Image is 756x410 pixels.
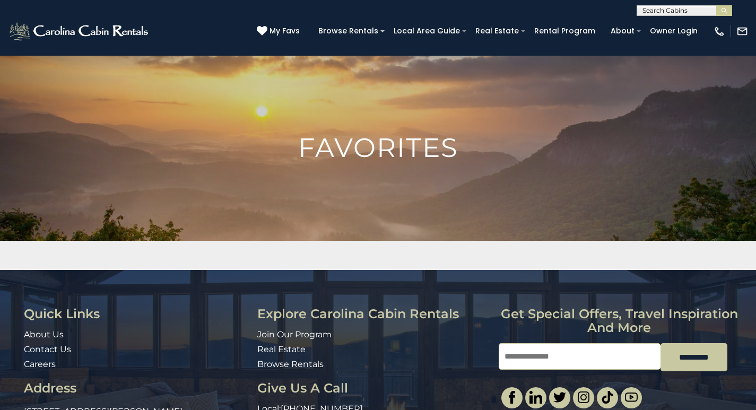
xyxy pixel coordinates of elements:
[736,25,748,37] img: mail-regular-white.png
[24,329,64,339] a: About Us
[553,391,566,404] img: twitter-single.svg
[24,307,249,321] h3: Quick Links
[313,23,384,39] a: Browse Rentals
[257,329,332,339] a: Join Our Program
[470,23,524,39] a: Real Estate
[24,344,71,354] a: Contact Us
[24,359,56,369] a: Careers
[499,307,740,335] h3: Get special offers, travel inspiration and more
[577,391,590,404] img: instagram-single.svg
[24,381,249,395] h3: Address
[257,359,324,369] a: Browse Rentals
[529,23,601,39] a: Rental Program
[257,381,491,395] h3: Give Us A Call
[605,23,640,39] a: About
[257,25,302,37] a: My Favs
[257,344,306,354] a: Real Estate
[714,25,725,37] img: phone-regular-white.png
[388,23,465,39] a: Local Area Guide
[506,391,518,404] img: facebook-single.svg
[270,25,300,37] span: My Favs
[529,391,542,404] img: linkedin-single.svg
[625,391,638,404] img: youtube-light.svg
[601,391,614,404] img: tiktok.svg
[8,21,151,42] img: White-1-2.png
[257,307,491,321] h3: Explore Carolina Cabin Rentals
[645,23,703,39] a: Owner Login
